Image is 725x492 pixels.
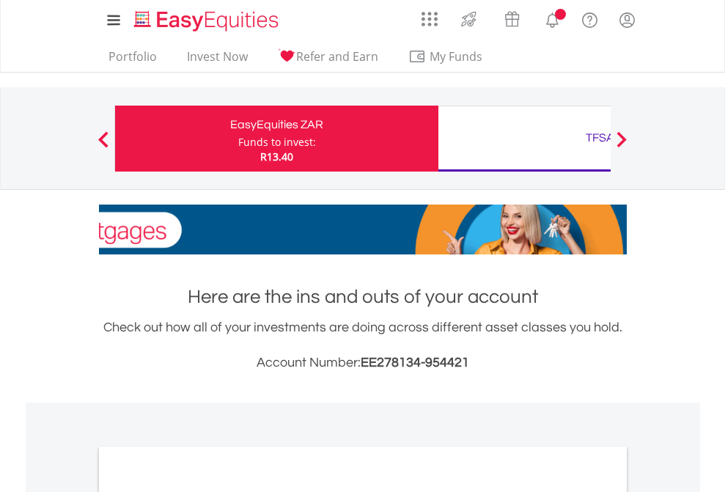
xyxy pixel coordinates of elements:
[500,7,524,31] img: vouchers-v2.svg
[608,4,646,36] a: My Profile
[272,49,384,72] a: Refer and Earn
[457,7,481,31] img: thrive-v2.svg
[534,4,571,33] a: Notifications
[99,317,627,373] div: Check out how all of your investments are doing across different asset classes you hold.
[296,48,378,65] span: Refer and Earn
[131,9,284,33] img: EasyEquities_Logo.png
[238,135,316,150] div: Funds to invest:
[361,356,469,370] span: EE278134-954421
[99,205,627,254] img: EasyMortage Promotion Banner
[490,4,534,31] a: Vouchers
[408,47,504,66] span: My Funds
[124,114,430,135] div: EasyEquities ZAR
[181,49,254,72] a: Invest Now
[412,4,447,27] a: AppsGrid
[89,139,118,153] button: Previous
[99,353,627,373] h3: Account Number:
[422,11,438,27] img: grid-menu-icon.svg
[607,139,636,153] button: Next
[128,4,284,33] a: Home page
[571,4,608,33] a: FAQ's and Support
[99,284,627,310] h1: Here are the ins and outs of your account
[260,150,293,164] span: R13.40
[103,49,163,72] a: Portfolio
